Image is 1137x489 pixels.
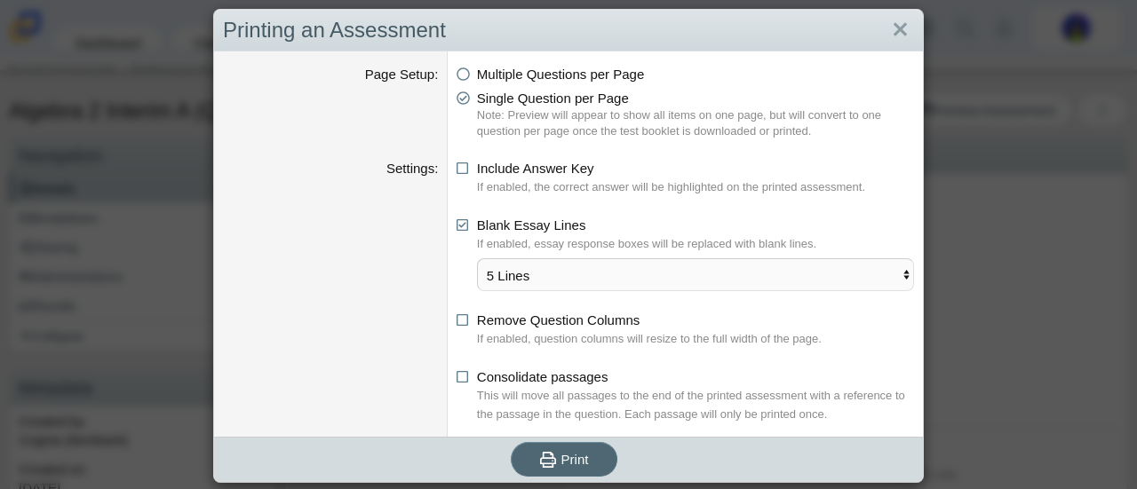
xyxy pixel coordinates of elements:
dfn: Note: Preview will appear to show all items on one page, but will convert to one question per pag... [477,107,914,139]
span: Single Question per Page [477,91,629,106]
span: Remove Question Columns [477,312,640,327]
label: Page Setup [365,67,439,82]
dfn: If enabled, question columns will resize to the full width of the page. [477,329,914,348]
span: Include Answer Key [477,161,594,176]
span: Consolidate passages [477,369,608,384]
span: Print [561,452,589,467]
dfn: If enabled, essay response boxes will be replaced with blank lines. [477,234,914,253]
div: Printing an Assessment [214,10,923,51]
dfn: This will move all passages to the end of the printed assessment with a reference to the passage ... [477,386,914,423]
dfn: If enabled, the correct answer will be highlighted on the printed assessment. [477,177,914,196]
a: Close [887,15,914,45]
label: Settings [386,161,438,176]
span: Multiple Questions per Page [477,67,644,82]
span: Blank Essay Lines [477,217,586,233]
button: Print [511,442,617,477]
